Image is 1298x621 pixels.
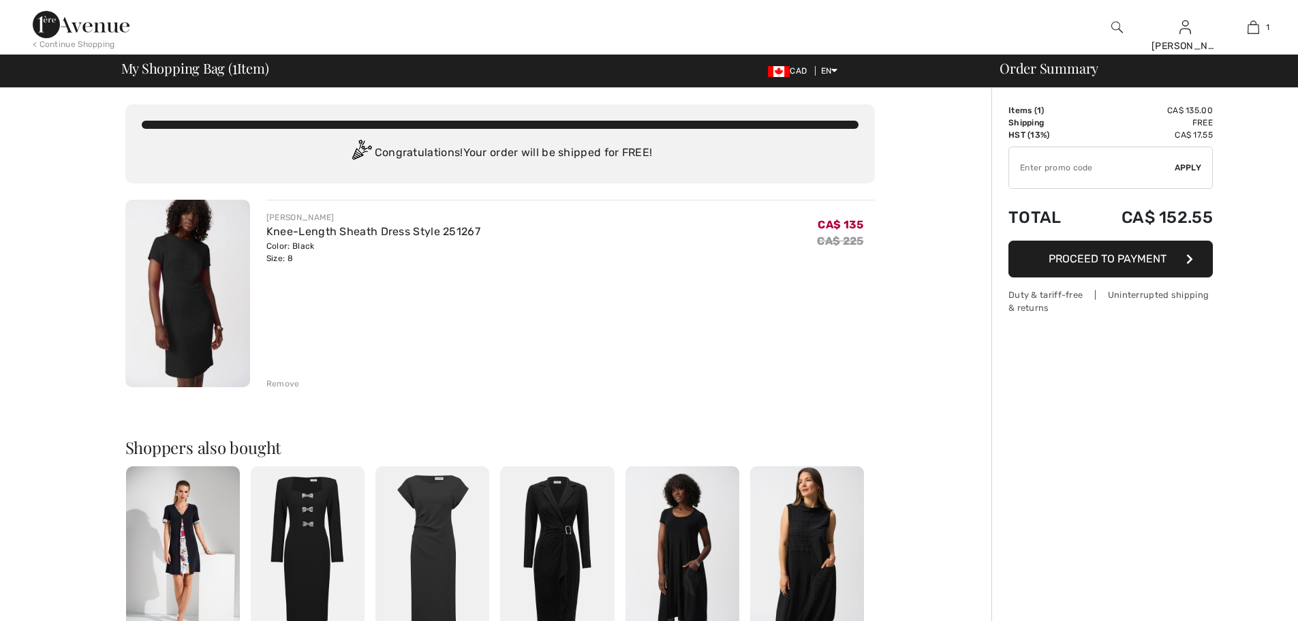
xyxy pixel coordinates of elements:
[1037,106,1041,115] span: 1
[1008,288,1213,314] div: Duty & tariff-free | Uninterrupted shipping & returns
[1008,129,1083,141] td: HST (13%)
[1248,19,1259,35] img: My Bag
[1083,117,1213,129] td: Free
[1083,129,1213,141] td: CA$ 17.55
[1083,194,1213,241] td: CA$ 152.55
[1179,19,1191,35] img: My Info
[232,58,237,76] span: 1
[347,140,375,167] img: Congratulation2.svg
[768,66,812,76] span: CAD
[983,61,1290,75] div: Order Summary
[1152,39,1218,53] div: [PERSON_NAME]
[33,38,115,50] div: < Continue Shopping
[818,218,863,231] span: CA$ 135
[1008,117,1083,129] td: Shipping
[1220,19,1286,35] a: 1
[817,234,863,247] s: CA$ 225
[142,140,859,167] div: Congratulations! Your order will be shipped for FREE!
[1008,104,1083,117] td: Items ( )
[125,439,875,455] h2: Shoppers also bought
[266,240,480,264] div: Color: Black Size: 8
[1008,241,1213,277] button: Proceed to Payment
[266,211,480,224] div: [PERSON_NAME]
[1049,252,1166,265] span: Proceed to Payment
[1083,104,1213,117] td: CA$ 135.00
[266,225,480,238] a: Knee-Length Sheath Dress Style 251267
[1009,147,1175,188] input: Promo code
[125,200,250,387] img: Knee-Length Sheath Dress Style 251267
[266,378,300,390] div: Remove
[1175,162,1202,174] span: Apply
[1266,21,1269,33] span: 1
[1008,194,1083,241] td: Total
[1111,19,1123,35] img: search the website
[33,11,129,38] img: 1ère Avenue
[1179,20,1191,33] a: Sign In
[821,66,838,76] span: EN
[121,61,269,75] span: My Shopping Bag ( Item)
[768,66,790,77] img: Canadian Dollar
